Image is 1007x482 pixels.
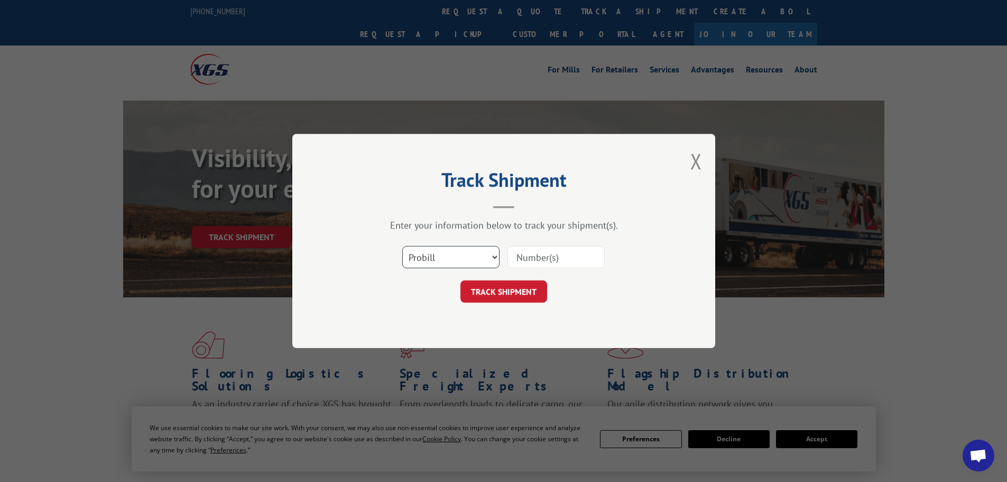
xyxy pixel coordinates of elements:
[345,172,662,193] h2: Track Shipment
[345,219,662,231] div: Enter your information below to track your shipment(s).
[460,280,547,303] button: TRACK SHIPMENT
[690,147,702,175] button: Close modal
[963,440,994,471] div: Open chat
[507,246,605,268] input: Number(s)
